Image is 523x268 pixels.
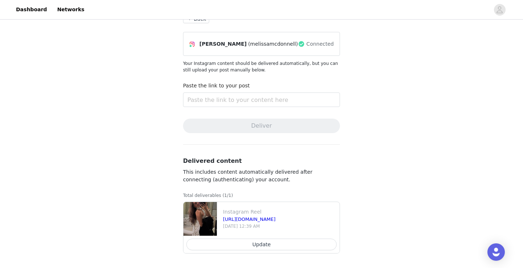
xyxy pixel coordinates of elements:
img: Instagram Icon [189,41,195,47]
h3: Delivered content [183,157,340,165]
div: avatar [496,4,503,16]
span: Connected [307,40,334,48]
button: Deliver [183,119,340,133]
p: Instagram Reel [223,208,337,216]
label: Paste the link to your post [183,83,250,88]
p: [DATE] 12:39 AM [223,223,337,230]
img: file [183,202,217,236]
input: Paste the link to your content here [183,92,340,107]
a: Dashboard [12,1,51,18]
button: Update [186,239,337,250]
a: Networks [53,1,89,18]
div: Open Intercom Messenger [487,243,505,261]
span: (melissamcdonnell) [248,40,298,48]
span: [PERSON_NAME] [199,40,247,48]
span: This includes content automatically delivered after connecting (authenticating) your account. [183,169,312,182]
p: Total deliverables (1/1) [183,192,340,199]
p: Your Instagram content should be delivered automatically, but you can still upload your post manu... [183,60,340,73]
a: [URL][DOMAIN_NAME] [223,217,276,222]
